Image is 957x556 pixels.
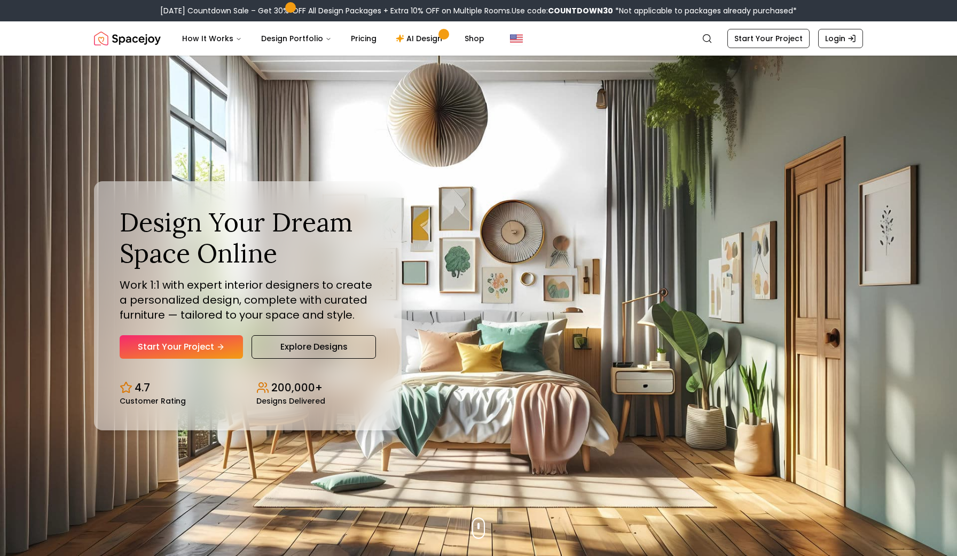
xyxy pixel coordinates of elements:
p: Work 1:1 with expert interior designers to create a personalized design, complete with curated fu... [120,277,376,322]
a: Pricing [342,28,385,49]
span: Use code: [512,5,613,16]
small: Designs Delivered [256,397,325,405]
a: Start Your Project [727,29,810,48]
a: Start Your Project [120,335,243,359]
a: Login [818,29,863,48]
small: Customer Rating [120,397,186,405]
nav: Global [94,21,863,56]
nav: Main [174,28,493,49]
img: Spacejoy Logo [94,28,161,49]
a: Spacejoy [94,28,161,49]
a: Explore Designs [252,335,376,359]
img: United States [510,32,523,45]
p: 4.7 [135,380,150,395]
a: Shop [456,28,493,49]
h1: Design Your Dream Space Online [120,207,376,268]
button: Design Portfolio [253,28,340,49]
button: How It Works [174,28,250,49]
b: COUNTDOWN30 [548,5,613,16]
a: AI Design [387,28,454,49]
div: Design stats [120,372,376,405]
span: *Not applicable to packages already purchased* [613,5,797,16]
p: 200,000+ [271,380,323,395]
div: [DATE] Countdown Sale – Get 30% OFF All Design Packages + Extra 10% OFF on Multiple Rooms. [160,5,797,16]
